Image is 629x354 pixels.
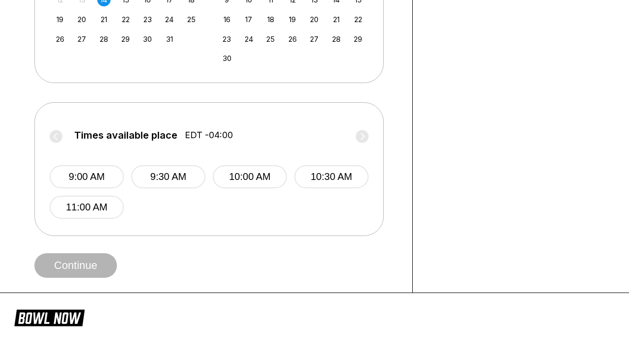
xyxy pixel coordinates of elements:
[163,32,176,46] div: Choose Friday, October 31st, 2025
[242,13,256,26] div: Choose Monday, November 17th, 2025
[351,32,365,46] div: Choose Saturday, November 29th, 2025
[294,165,369,188] button: 10:30 AM
[330,13,343,26] div: Choose Friday, November 21st, 2025
[264,32,277,46] div: Choose Tuesday, November 25th, 2025
[54,13,67,26] div: Choose Sunday, October 19th, 2025
[141,32,154,46] div: Choose Thursday, October 30th, 2025
[185,13,198,26] div: Choose Saturday, October 25th, 2025
[97,13,111,26] div: Choose Tuesday, October 21st, 2025
[286,32,299,46] div: Choose Wednesday, November 26th, 2025
[242,32,256,46] div: Choose Monday, November 24th, 2025
[97,32,111,46] div: Choose Tuesday, October 28th, 2025
[308,32,321,46] div: Choose Thursday, November 27th, 2025
[286,13,299,26] div: Choose Wednesday, November 19th, 2025
[264,13,277,26] div: Choose Tuesday, November 18th, 2025
[131,165,205,188] button: 9:30 AM
[351,13,365,26] div: Choose Saturday, November 22nd, 2025
[308,13,321,26] div: Choose Thursday, November 20th, 2025
[220,32,233,46] div: Choose Sunday, November 23rd, 2025
[213,165,287,188] button: 10:00 AM
[220,13,233,26] div: Choose Sunday, November 16th, 2025
[141,13,154,26] div: Choose Thursday, October 23rd, 2025
[74,130,177,141] span: Times available place
[50,196,124,219] button: 11:00 AM
[75,13,88,26] div: Choose Monday, October 20th, 2025
[75,32,88,46] div: Choose Monday, October 27th, 2025
[119,32,132,46] div: Choose Wednesday, October 29th, 2025
[119,13,132,26] div: Choose Wednesday, October 22nd, 2025
[220,52,233,65] div: Choose Sunday, November 30th, 2025
[54,32,67,46] div: Choose Sunday, October 26th, 2025
[163,13,176,26] div: Choose Friday, October 24th, 2025
[330,32,343,46] div: Choose Friday, November 28th, 2025
[50,165,124,188] button: 9:00 AM
[185,130,233,141] span: EDT -04:00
